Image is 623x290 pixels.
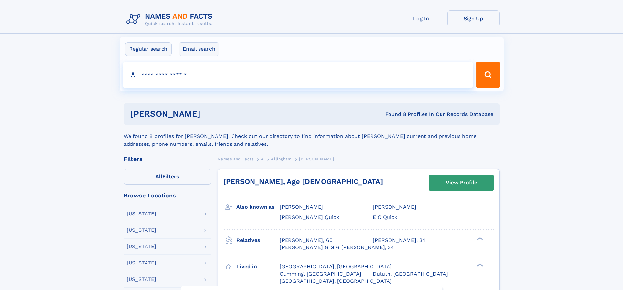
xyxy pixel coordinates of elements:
[280,278,392,284] span: [GEOGRAPHIC_DATA], [GEOGRAPHIC_DATA]
[293,111,493,118] div: Found 8 Profiles In Our Records Database
[179,42,219,56] label: Email search
[476,62,500,88] button: Search Button
[395,10,447,26] a: Log In
[123,62,473,88] input: search input
[124,169,211,185] label: Filters
[476,263,483,267] div: ❯
[130,110,293,118] h1: [PERSON_NAME]
[476,236,483,241] div: ❯
[124,156,211,162] div: Filters
[373,204,416,210] span: [PERSON_NAME]
[127,228,156,233] div: [US_STATE]
[373,237,425,244] a: [PERSON_NAME], 34
[373,214,397,220] span: E C Quick
[280,204,323,210] span: [PERSON_NAME]
[280,271,361,277] span: Cumming, [GEOGRAPHIC_DATA]
[236,261,280,272] h3: Lived in
[280,214,339,220] span: [PERSON_NAME] Quick
[127,244,156,249] div: [US_STATE]
[223,178,383,186] a: [PERSON_NAME], Age [DEMOGRAPHIC_DATA]
[261,155,264,163] a: A
[280,264,392,270] span: [GEOGRAPHIC_DATA], [GEOGRAPHIC_DATA]
[236,201,280,213] h3: Also known as
[124,125,500,148] div: We found 8 profiles for [PERSON_NAME]. Check out our directory to find information about [PERSON_...
[271,157,291,161] span: Allingham
[124,10,218,28] img: Logo Names and Facts
[446,175,477,190] div: View Profile
[155,173,162,179] span: All
[127,277,156,282] div: [US_STATE]
[236,235,280,246] h3: Relatives
[125,42,172,56] label: Regular search
[299,157,334,161] span: [PERSON_NAME]
[280,237,333,244] a: [PERSON_NAME], 60
[429,175,494,191] a: View Profile
[271,155,291,163] a: Allingham
[373,271,448,277] span: Duluth, [GEOGRAPHIC_DATA]
[447,10,500,26] a: Sign Up
[261,157,264,161] span: A
[218,155,254,163] a: Names and Facts
[124,193,211,198] div: Browse Locations
[127,260,156,265] div: [US_STATE]
[127,211,156,216] div: [US_STATE]
[280,244,394,251] a: [PERSON_NAME] G G G [PERSON_NAME], 34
